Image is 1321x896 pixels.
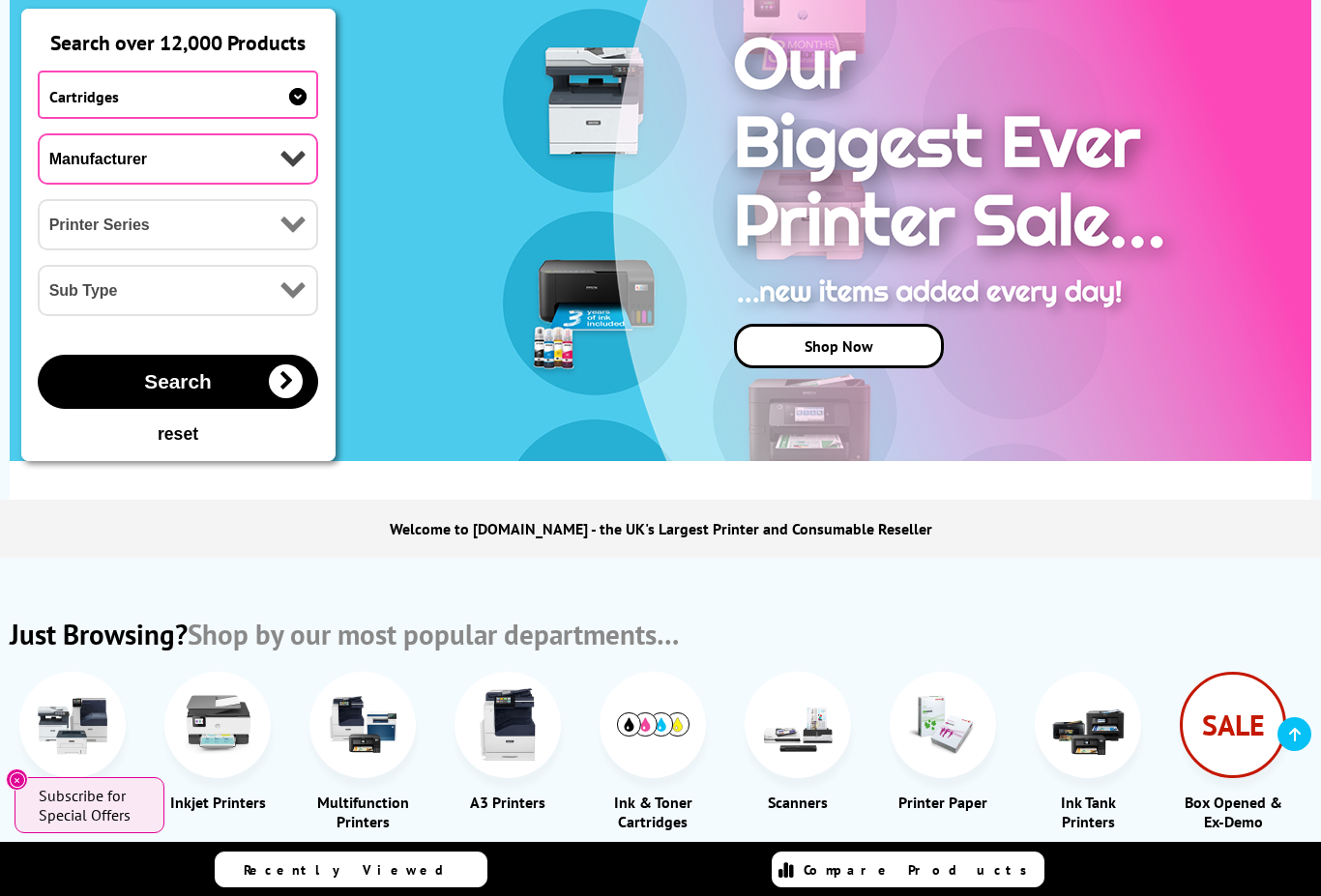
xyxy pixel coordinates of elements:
[22,10,335,56] div: Search over 12,000 Products
[37,688,109,761] img: Laser Printers
[39,786,145,824] span: Subscribe for Special Offers
[1035,672,1141,831] a: Ink Tank Printers Ink Tank Printers
[455,793,561,812] div: A3 Printers
[49,87,119,106] span: Cartridges
[890,672,996,812] a: Printer Paper Printer Paper
[890,793,996,812] div: Printer Paper
[164,672,271,812] a: Inkjet Printers Inkjet Printers
[734,324,944,368] a: Shop Now
[804,861,1038,879] span: Compare Products
[762,688,835,761] img: Scanners
[745,672,851,812] a: Scanners Scanners
[1035,793,1141,831] div: Ink Tank Printers
[772,852,1044,887] a: Compare Products
[309,672,416,831] a: Multifunction Printers Multifunction Printers
[309,793,416,831] div: Multifunction Printers
[19,672,126,812] a: Laser Printers Laser Printers
[144,370,211,393] span: Search
[182,688,254,761] img: Inkjet Printers
[455,672,561,812] a: A3 Printers A3 Printers
[215,852,487,887] a: Recently Viewed
[327,688,399,761] img: Multifunction Printers
[188,616,679,652] span: Shop by our most popular departments…
[38,423,319,446] button: reset
[6,768,28,791] button: Close
[390,519,932,538] h1: Welcome to [DOMAIN_NAME] - the UK's Largest Printer and Consumable Reseller
[472,688,544,761] img: A3 Printers
[164,793,271,812] div: Inkjet Printers
[617,712,690,737] img: Ink and Toner Cartridges
[1180,672,1286,831] a: SALE Box Opened & Ex-Demo
[1052,688,1125,761] img: Ink Tank Printers
[745,793,851,812] div: Scanners
[38,355,319,409] button: Search
[1180,793,1286,831] div: Box Opened & Ex-Demo
[600,672,706,831] a: Ink and Toner Cartridges Ink & Toner Cartridges
[600,793,706,831] div: Ink & Toner Cartridges
[10,616,679,652] div: Just Browsing?
[1180,672,1286,778] div: SALE
[907,688,980,761] img: Printer Paper
[244,861,463,879] span: Recently Viewed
